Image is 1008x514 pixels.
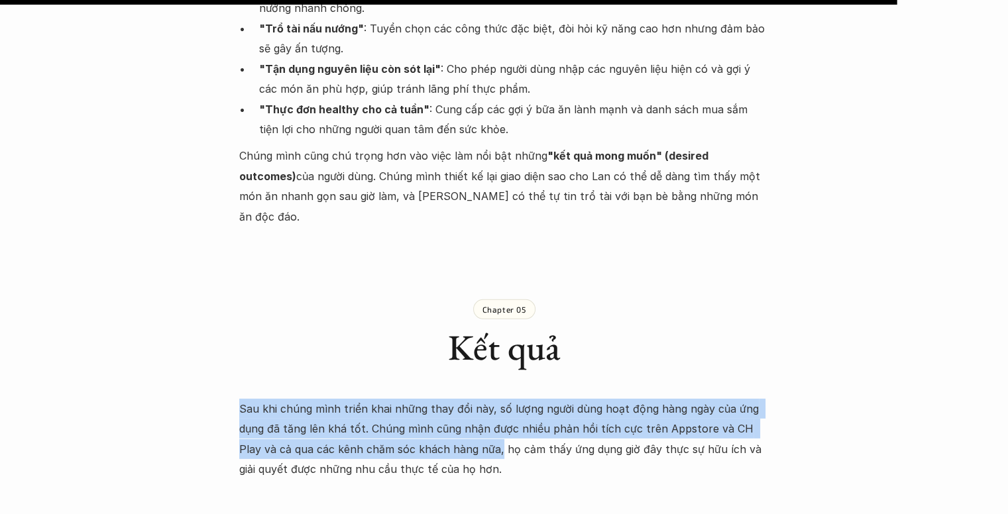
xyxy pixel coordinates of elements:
p: : Tuyển chọn các công thức đặc biệt, đòi hỏi kỹ năng cao hơn nhưng đảm bảo sẽ gây ấn tượng. [259,19,769,59]
p: : Cho phép người dùng nhập các nguyên liệu hiện có và gợi ý các món ăn phù hợp, giúp tránh lãng p... [259,59,769,99]
strong: "Tận dụng nguyên liệu còn sót lại" [259,62,441,76]
p: Sau khi chúng mình triển khai những thay đổi này, số lượng người dùng hoạt động hàng ngày của ứng... [239,399,769,480]
strong: "Thực đơn healthy cho cả tuần" [259,103,429,116]
p: : Cung cấp các gợi ý bữa ăn lành mạnh và danh sách mua sắm tiện lợi cho những người quan tâm đến ... [259,99,769,140]
p: Chapter 05 [482,305,526,314]
strong: "kết quả mong muốn" (desired outcomes) [239,149,711,182]
h1: Kết quả [239,326,769,369]
p: Chúng mình cũng chú trọng hơn vào việc làm nổi bật những của người dùng. Chúng mình thiết kế lại ... [239,146,769,227]
strong: "Trổ tài nấu nướng" [259,22,364,35]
